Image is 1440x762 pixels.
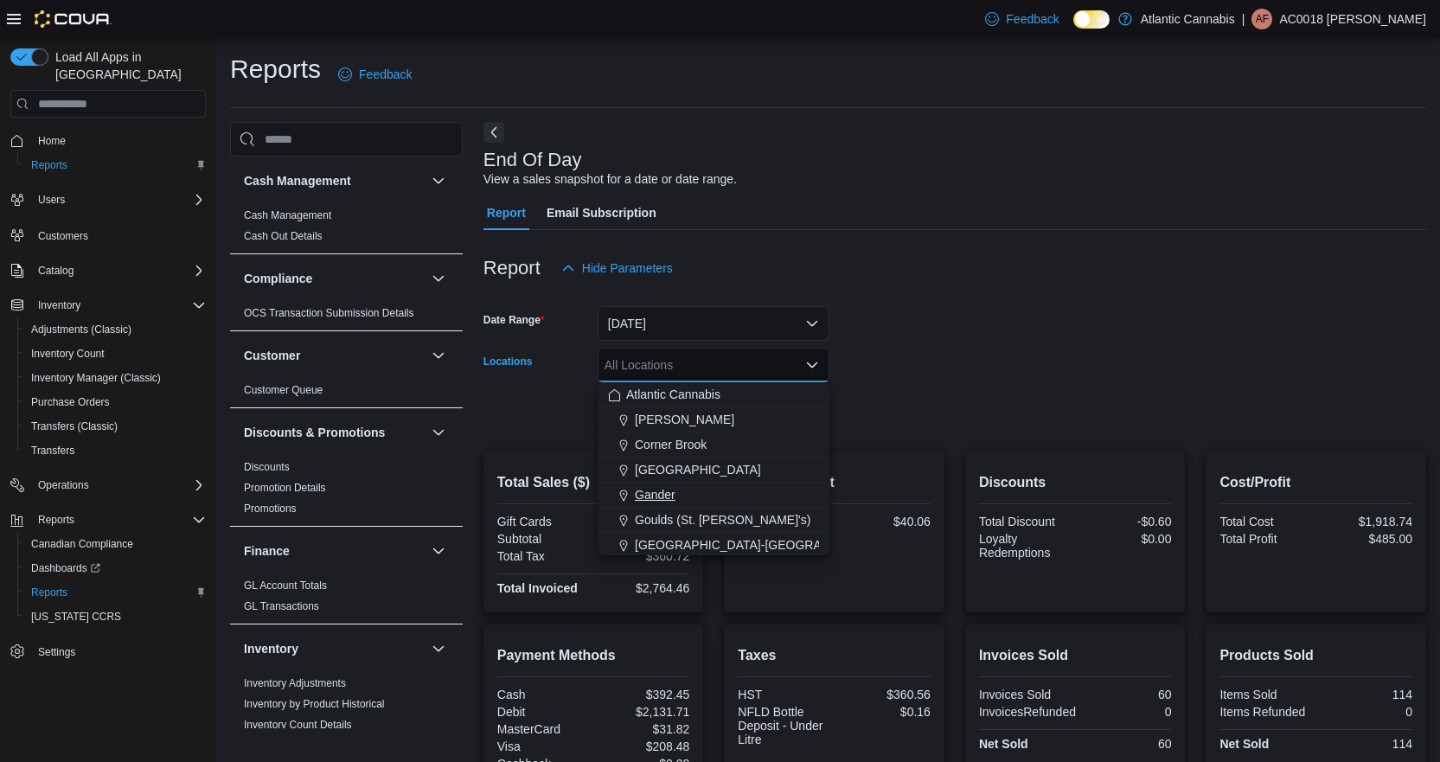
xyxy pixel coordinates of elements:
button: Transfers [17,439,213,463]
button: Catalog [3,259,213,283]
h2: Average Spent [738,472,931,493]
a: Customer Queue [244,384,323,396]
div: 60 [1078,688,1171,701]
span: Canadian Compliance [31,537,133,551]
button: Compliance [244,270,425,287]
h1: Reports [230,52,321,86]
div: Discounts & Promotions [230,457,463,526]
img: Cova [35,10,112,28]
button: Operations [3,473,213,497]
h3: Inventory [244,640,298,657]
span: Customers [31,224,206,246]
span: Purchase Orders [31,395,110,409]
div: $360.56 [838,688,931,701]
span: Washington CCRS [24,606,206,627]
h3: End Of Day [483,150,582,170]
button: Compliance [428,268,449,289]
div: Total Discount [979,515,1072,528]
div: Total Tax [497,549,590,563]
div: InvoicesRefunded [979,705,1076,719]
h2: Discounts [979,472,1172,493]
span: Inventory by Product Historical [244,697,385,711]
button: [US_STATE] CCRS [17,605,213,629]
span: Email Subscription [547,195,656,230]
button: Inventory Manager (Classic) [17,366,213,390]
button: Cash Management [244,172,425,189]
a: Reports [24,582,74,603]
button: Users [31,189,72,210]
strong: Net Sold [1219,737,1269,751]
h3: Cash Management [244,172,351,189]
button: [GEOGRAPHIC_DATA] [598,458,829,483]
strong: Net Sold [979,737,1028,751]
span: Feedback [359,66,412,83]
div: NFLD Bottle Deposit - Under Litre [738,705,830,746]
div: 0 [1083,705,1171,719]
span: Transfers (Classic) [24,416,206,437]
button: Next [483,122,504,143]
a: Inventory Count [24,343,112,364]
span: AF [1256,9,1269,29]
div: AC0018 Frost Jason [1251,9,1272,29]
h2: Taxes [738,645,931,666]
button: Settings [3,639,213,664]
span: Dashboards [24,558,206,579]
div: Finance [230,575,463,624]
div: Total Cost [1219,515,1312,528]
div: $2,131.71 [597,705,689,719]
span: Customer Queue [244,383,323,397]
a: Settings [31,642,82,663]
h3: Compliance [244,270,312,287]
div: Items Refunded [1219,705,1312,719]
button: Reports [3,508,213,532]
div: Items Sold [1219,688,1312,701]
a: Cash Management [244,209,331,221]
button: Catalog [31,260,80,281]
button: Discounts & Promotions [428,422,449,443]
div: Cash [497,688,590,701]
span: Reports [31,509,206,530]
button: Canadian Compliance [17,532,213,556]
h3: Customer [244,347,300,364]
span: Reports [24,155,206,176]
span: Reports [31,158,67,172]
a: Inventory Adjustments [244,677,346,689]
span: Catalog [31,260,206,281]
p: Atlantic Cannabis [1141,9,1235,29]
div: Compliance [230,303,463,330]
a: Feedback [331,57,419,92]
span: Settings [38,645,75,659]
h3: Finance [244,542,290,560]
a: Dashboards [17,556,213,580]
a: Inventory Count Details [244,719,352,731]
span: [GEOGRAPHIC_DATA]-[GEOGRAPHIC_DATA] [635,536,891,554]
div: HST [738,688,830,701]
a: Home [31,131,73,151]
span: Feedback [1006,10,1059,28]
button: Reports [17,153,213,177]
button: Customer [428,345,449,366]
span: Settings [31,641,206,663]
div: $360.72 [597,549,689,563]
div: 0 [1320,705,1412,719]
button: Inventory [3,293,213,317]
button: Goulds (St. [PERSON_NAME]'s) [598,508,829,533]
h2: Cost/Profit [1219,472,1412,493]
div: Total Profit [1219,532,1312,546]
span: Cash Management [244,208,331,222]
span: Cash Out Details [244,229,323,243]
span: Reports [31,586,67,599]
button: Inventory [244,640,425,657]
button: Adjustments (Classic) [17,317,213,342]
button: [GEOGRAPHIC_DATA]-[GEOGRAPHIC_DATA] [598,533,829,558]
div: $40.06 [838,515,931,528]
button: Hide Parameters [554,251,680,285]
div: $2,764.46 [597,581,689,595]
span: Inventory Count [31,347,105,361]
span: GL Account Totals [244,579,327,592]
a: [US_STATE] CCRS [24,606,128,627]
button: Reports [17,580,213,605]
button: Cash Management [428,170,449,191]
button: Purchase Orders [17,390,213,414]
a: Purchase Orders [24,392,117,413]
